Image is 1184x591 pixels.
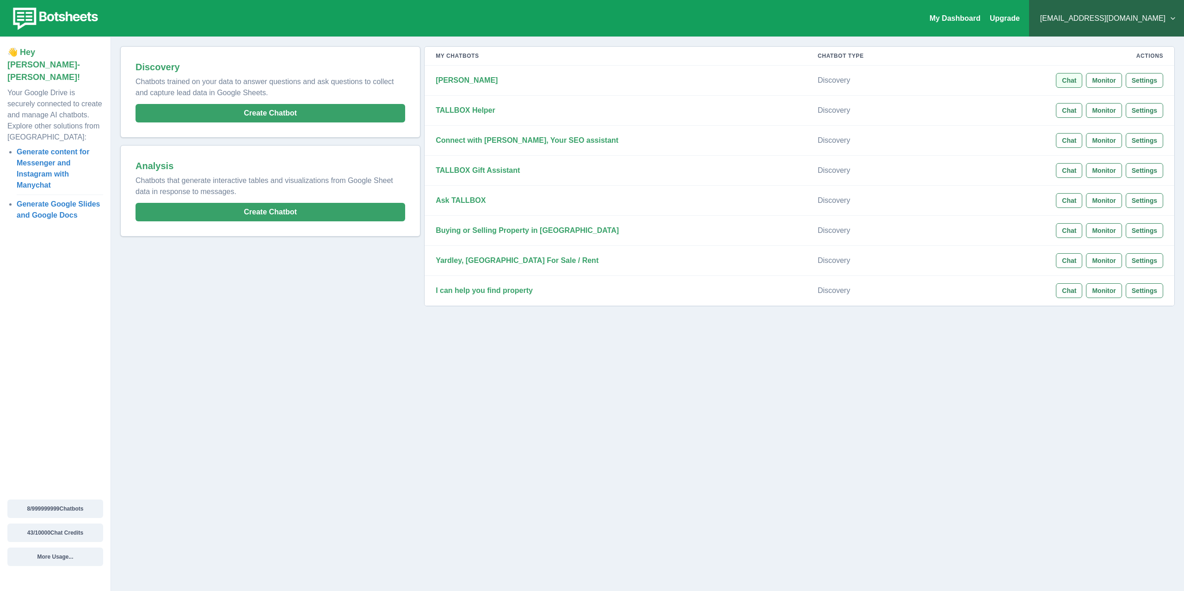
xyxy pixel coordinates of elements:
[818,286,923,295] p: Discovery
[436,106,495,114] strong: TALLBOX Helper
[136,203,405,221] button: Create Chatbot
[7,46,103,84] p: 👋 Hey [PERSON_NAME]-[PERSON_NAME]!
[436,196,486,204] strong: Ask TALLBOX
[1086,133,1122,148] button: Monitor
[1126,283,1163,298] button: Settings
[818,106,923,115] p: Discovery
[1126,193,1163,208] button: Settings
[1086,253,1122,268] button: Monitor
[17,148,89,189] a: Generate content for Messenger and Instagram with Manychat
[7,6,101,31] img: botsheets-logo.png
[1056,253,1082,268] button: Chat
[818,136,923,145] p: Discovery
[136,160,405,171] h2: Analysis
[1056,73,1082,88] button: Chat
[1086,223,1122,238] button: Monitor
[1086,103,1122,118] button: Monitor
[1126,103,1163,118] button: Settings
[1126,223,1163,238] button: Settings
[1086,193,1122,208] button: Monitor
[136,104,405,122] button: Create Chatbot
[818,76,923,85] p: Discovery
[818,196,923,205] p: Discovery
[136,73,405,98] p: Chatbots trained on your data to answer questions and ask questions to collect and capture lead d...
[136,171,405,197] p: Chatbots that generate interactive tables and visualizations from Google Sheet data in response t...
[7,500,103,518] button: 8/999999999Chatbots
[436,76,498,84] strong: [PERSON_NAME]
[1126,253,1163,268] button: Settings
[1056,163,1082,178] button: Chat
[1086,283,1122,298] button: Monitor
[1056,193,1082,208] button: Chat
[7,548,103,566] button: More Usage...
[1036,9,1177,28] button: [EMAIL_ADDRESS][DOMAIN_NAME]
[436,166,520,174] strong: TALLBOX Gift Assistant
[436,256,598,264] strong: Yardley, [GEOGRAPHIC_DATA] For Sale / Rent
[818,226,923,235] p: Discovery
[990,14,1020,22] a: Upgrade
[1086,163,1122,178] button: Monitor
[7,524,103,542] button: 43/10000Chat Credits
[818,166,923,175] p: Discovery
[1086,73,1122,88] button: Monitor
[930,14,980,22] a: My Dashboard
[1126,163,1163,178] button: Settings
[7,84,103,143] p: Your Google Drive is securely connected to create and manage AI chatbots. Explore other solutions...
[1056,223,1082,238] button: Chat
[818,256,923,265] p: Discovery
[1056,103,1082,118] button: Chat
[1056,133,1082,148] button: Chat
[436,136,618,144] strong: Connect with [PERSON_NAME], Your SEO assistant
[17,200,100,219] a: Generate Google Slides and Google Docs
[425,47,807,66] th: My Chatbots
[934,47,1174,66] th: Actions
[1126,133,1163,148] button: Settings
[436,286,533,294] strong: I can help you find property
[1056,283,1082,298] button: Chat
[1126,73,1163,88] button: Settings
[436,226,619,234] strong: Buying or Selling Property in [GEOGRAPHIC_DATA]
[807,47,934,66] th: Chatbot Type
[136,61,405,73] h2: Discovery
